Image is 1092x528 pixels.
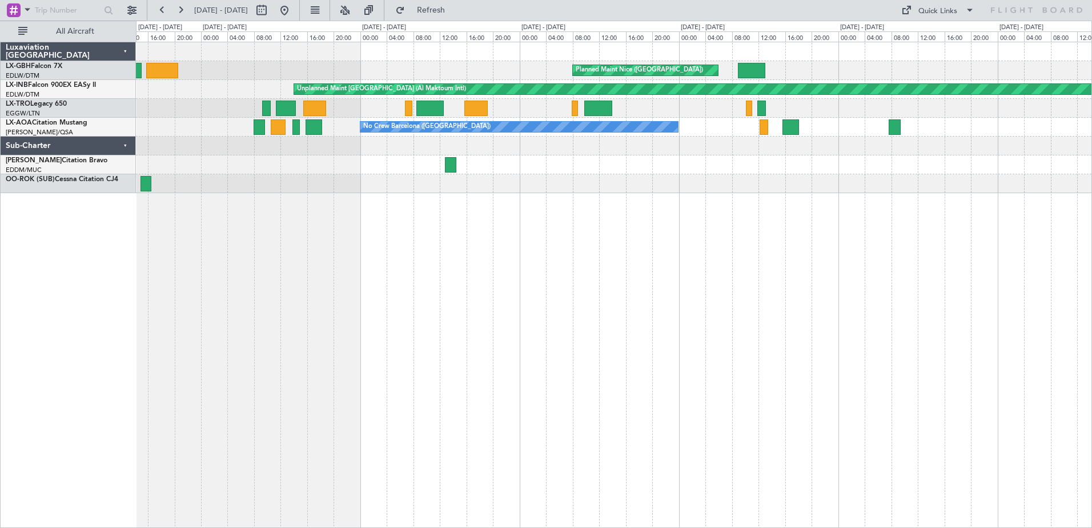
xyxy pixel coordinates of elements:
div: 04:00 [865,31,891,42]
div: 20:00 [812,31,838,42]
a: LX-TROLegacy 650 [6,101,67,107]
span: Refresh [407,6,455,14]
button: All Aircraft [13,22,124,41]
div: 20:00 [652,31,679,42]
div: 16:00 [626,31,652,42]
a: EDDM/MUC [6,166,42,174]
div: 20:00 [175,31,201,42]
div: 00:00 [520,31,546,42]
div: 04:00 [227,31,254,42]
div: 08:00 [254,31,280,42]
div: 08:00 [1051,31,1077,42]
div: 16:00 [785,31,812,42]
div: 08:00 [573,31,599,42]
a: EGGW/LTN [6,109,40,118]
div: 00:00 [360,31,387,42]
div: Planned Maint Nice ([GEOGRAPHIC_DATA]) [576,62,703,79]
div: 00:00 [838,31,865,42]
div: 16:00 [148,31,174,42]
div: [DATE] - [DATE] [521,23,565,33]
div: [DATE] - [DATE] [362,23,406,33]
div: [DATE] - [DATE] [999,23,1043,33]
a: LX-GBHFalcon 7X [6,63,62,70]
a: [PERSON_NAME]/QSA [6,128,73,137]
a: [PERSON_NAME]Citation Bravo [6,157,107,164]
div: 12:00 [758,31,785,42]
span: LX-INB [6,82,28,89]
div: 20:00 [334,31,360,42]
div: 12:00 [599,31,625,42]
div: 16:00 [467,31,493,42]
div: 00:00 [201,31,227,42]
span: OO-ROK (SUB) [6,176,55,183]
div: 04:00 [1024,31,1050,42]
a: LX-INBFalcon 900EX EASy II [6,82,96,89]
div: 00:00 [679,31,705,42]
div: Unplanned Maint [GEOGRAPHIC_DATA] (Al Maktoum Intl) [297,81,466,98]
div: 12:00 [918,31,944,42]
div: 04:00 [387,31,413,42]
div: 12:00 [280,31,307,42]
div: 08:00 [732,31,758,42]
div: [DATE] - [DATE] [138,23,182,33]
a: LX-AOACitation Mustang [6,119,87,126]
div: 20:00 [493,31,519,42]
button: Refresh [390,1,459,19]
div: 04:00 [546,31,572,42]
span: [DATE] - [DATE] [194,5,248,15]
a: EDLW/DTM [6,71,39,80]
div: 16:00 [307,31,334,42]
div: 12:00 [440,31,466,42]
div: 08:00 [413,31,440,42]
div: [DATE] - [DATE] [681,23,725,33]
span: LX-TRO [6,101,30,107]
div: 16:00 [945,31,971,42]
span: LX-GBH [6,63,31,70]
div: [DATE] - [DATE] [840,23,884,33]
button: Quick Links [896,1,980,19]
div: 00:00 [998,31,1024,42]
input: Trip Number [35,2,101,19]
a: OO-ROK (SUB)Cessna Citation CJ4 [6,176,118,183]
div: Quick Links [918,6,957,17]
div: No Crew Barcelona ([GEOGRAPHIC_DATA]) [363,118,491,135]
span: LX-AOA [6,119,32,126]
span: [PERSON_NAME] [6,157,62,164]
span: All Aircraft [30,27,121,35]
div: 08:00 [892,31,918,42]
div: 04:00 [705,31,732,42]
div: 20:00 [971,31,997,42]
div: [DATE] - [DATE] [203,23,247,33]
a: EDLW/DTM [6,90,39,99]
